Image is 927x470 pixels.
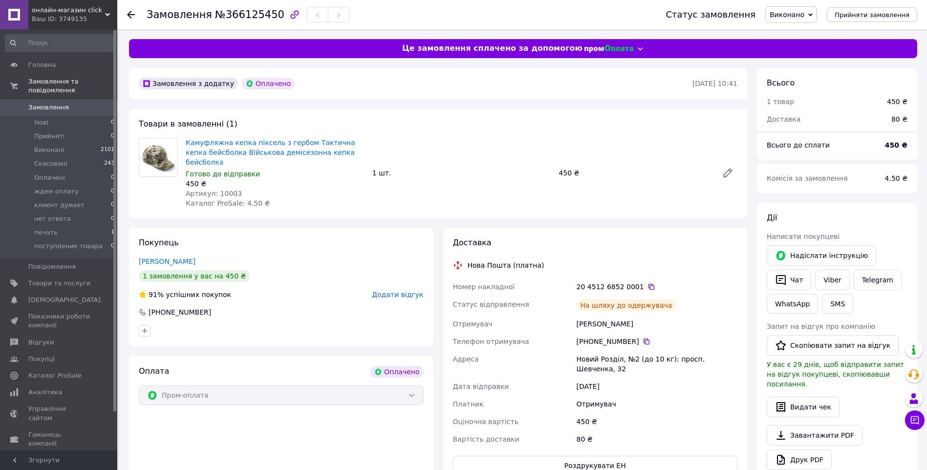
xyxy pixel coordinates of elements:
[767,322,875,330] span: Запит на відгук про компанію
[28,262,76,271] span: Повідомлення
[34,118,48,127] span: Нові
[139,138,177,176] img: Камуфляжна кепка піксель з гербом Тактична кепка бейсболка Військова демісезонна кепка бейсболка
[148,307,212,317] div: [PHONE_NUMBER]
[575,430,739,448] div: 80 ₴
[370,366,423,378] div: Оплачено
[34,242,103,251] span: поступление товара
[34,146,65,154] span: Виконані
[827,7,917,22] button: Прийняти замовлення
[885,174,907,182] span: 4.50 ₴
[186,199,270,207] span: Каталог ProSale: 4.50 ₴
[453,338,529,345] span: Телефон отримувача
[453,400,484,408] span: Платник
[575,413,739,430] div: 450 ₴
[186,190,242,197] span: Артикул: 10003
[111,214,114,223] span: 0
[242,78,295,89] div: Оплачено
[575,315,739,333] div: [PERSON_NAME]
[111,118,114,127] span: 0
[139,366,169,376] span: Оплата
[822,294,853,314] button: SMS
[767,449,832,470] a: Друк PDF
[111,173,114,182] span: 0
[186,139,355,166] a: Камуфляжна кепка піксель з гербом Тактична кепка бейсболка Військова демісезонна кепка бейсболка
[5,34,115,52] input: Пошук
[28,103,69,112] span: Замовлення
[111,132,114,141] span: 0
[34,201,85,210] span: клиент думает
[767,245,876,266] button: Надіслати інструкцію
[28,430,90,448] span: Гаманець компанії
[767,141,830,149] span: Всього до сплати
[28,371,81,380] span: Каталог ProSale
[854,270,902,290] a: Telegram
[815,270,849,290] a: Viber
[28,77,117,95] span: Замовлення та повідомлення
[453,320,493,328] span: Отримувач
[186,179,365,189] div: 450 ₴
[767,174,848,182] span: Комісія за замовлення
[101,146,114,154] span: 2101
[575,395,739,413] div: Отримувач
[453,435,519,443] span: Вартість доставки
[577,299,676,311] div: На шляху до одержувача
[186,170,260,178] span: Готово до відправки
[767,78,795,87] span: Всього
[767,98,794,106] span: 1 товар
[139,270,250,282] div: 1 замовлення у вас на 450 ₴
[32,15,117,23] div: Ваш ID: 3749135
[453,283,515,291] span: Номер накладної
[885,141,907,149] b: 450 ₴
[835,11,909,19] span: Прийняти замовлення
[28,338,54,347] span: Відгуки
[34,173,65,182] span: Оплачені
[32,6,105,15] span: онлайн-магазин click
[111,242,114,251] span: 0
[28,61,56,69] span: Головна
[147,9,212,21] span: Замовлення
[905,410,925,430] button: Чат з покупцем
[575,378,739,395] div: [DATE]
[215,9,284,21] span: №366125450
[453,418,518,426] span: Оціночна вартість
[139,119,237,128] span: Товари в замовленні (1)
[372,291,423,299] span: Додати відгук
[149,291,164,299] span: 91%
[34,159,67,168] span: Скасовані
[767,397,840,417] button: Видати чек
[139,78,238,89] div: Замовлення з додатку
[34,187,79,196] span: ждем оплату
[577,337,737,346] div: [PHONE_NUMBER]
[28,388,62,397] span: Аналітика
[555,166,714,180] div: 450 ₴
[34,132,65,141] span: Прийняті
[767,425,862,446] a: Завантажити PDF
[104,159,114,168] span: 243
[111,201,114,210] span: 0
[767,233,840,240] span: Написати покупцеві
[718,163,737,183] a: Редагувати
[666,10,755,20] div: Статус замовлення
[402,43,582,54] span: Це замовлення сплачено за допомогою
[767,270,811,290] button: Чат
[767,115,800,123] span: Доставка
[453,300,529,308] span: Статус відправлення
[767,294,818,314] a: WhatsApp
[139,238,179,247] span: Покупець
[453,355,479,363] span: Адреса
[28,279,90,288] span: Товари та послуги
[767,335,899,356] button: Скопіювати запит на відгук
[577,282,737,292] div: 20 4512 6852 0001
[28,312,90,330] span: Показники роботи компанії
[575,350,739,378] div: Новий Розділ, №2 (до 10 кг): просп. Шевченка, 32
[767,361,904,388] span: У вас є 29 днів, щоб відправити запит на відгук покупцеві, скопіювавши посилання.
[453,238,492,247] span: Доставка
[28,296,101,304] span: [DEMOGRAPHIC_DATA]
[34,228,57,237] span: печать
[127,10,135,20] div: Повернутися назад
[887,97,907,107] div: 450 ₴
[139,257,195,265] a: [PERSON_NAME]
[885,108,913,130] div: 80 ₴
[770,11,804,19] span: Виконано
[28,405,90,422] span: Управління сайтом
